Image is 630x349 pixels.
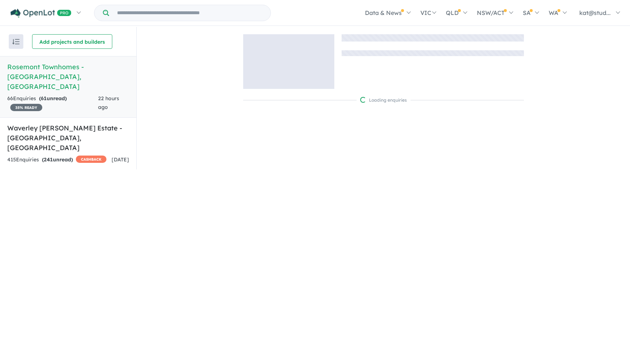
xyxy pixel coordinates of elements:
span: kat@stud... [579,9,611,16]
strong: ( unread) [42,156,73,163]
span: 35 % READY [10,104,42,111]
button: Add projects and builders [32,34,112,49]
div: Loading enquiries [360,97,407,104]
div: 66 Enquir ies [7,94,98,112]
span: 61 [41,95,47,102]
span: [DATE] [112,156,129,163]
h5: Rosemont Townhomes - [GEOGRAPHIC_DATA] , [GEOGRAPHIC_DATA] [7,62,129,91]
span: 241 [44,156,53,163]
strong: ( unread) [39,95,67,102]
span: 22 hours ago [98,95,119,110]
div: 415 Enquir ies [7,156,106,164]
img: sort.svg [12,39,20,44]
input: Try estate name, suburb, builder or developer [110,5,269,21]
span: CASHBACK [76,156,106,163]
img: Openlot PRO Logo White [11,9,71,18]
h5: Waverley [PERSON_NAME] Estate - [GEOGRAPHIC_DATA] , [GEOGRAPHIC_DATA] [7,123,129,153]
